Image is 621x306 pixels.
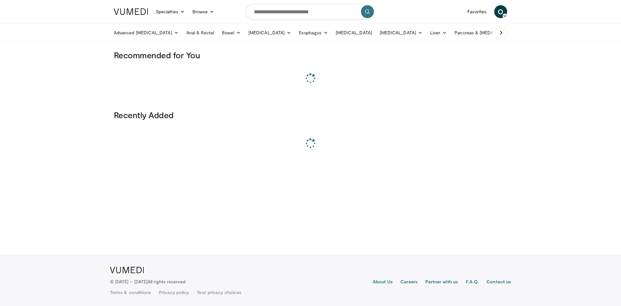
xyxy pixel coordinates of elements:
a: Partner with us [425,278,458,286]
a: Esophagus [295,26,332,39]
a: Browse [189,5,218,18]
a: Liver [426,26,451,39]
p: © [DATE] – [DATE] [110,278,186,285]
a: Terms & conditions [110,289,151,296]
span: All rights reserved [147,279,185,284]
a: Careers [400,278,418,286]
a: About Us [373,278,393,286]
img: VuMedi Logo [110,267,144,273]
a: [MEDICAL_DATA] [376,26,426,39]
a: [MEDICAL_DATA] [332,26,376,39]
a: Advanced [MEDICAL_DATA] [110,26,182,39]
a: Contact us [486,278,511,286]
a: O [494,5,507,18]
a: F.A.Q. [466,278,479,286]
h3: Recommended for You [114,50,507,60]
a: Your privacy choices [197,289,241,296]
a: Favorites [463,5,490,18]
a: Bowel [218,26,245,39]
a: Privacy policy [159,289,189,296]
input: Search topics, interventions [246,4,375,19]
a: Anal & Rectal [182,26,218,39]
a: [MEDICAL_DATA] [245,26,295,39]
a: Specialties [152,5,189,18]
h3: Recently Added [114,110,507,120]
img: VuMedi Logo [114,8,148,15]
a: Pancreas & [MEDICAL_DATA] [451,26,526,39]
